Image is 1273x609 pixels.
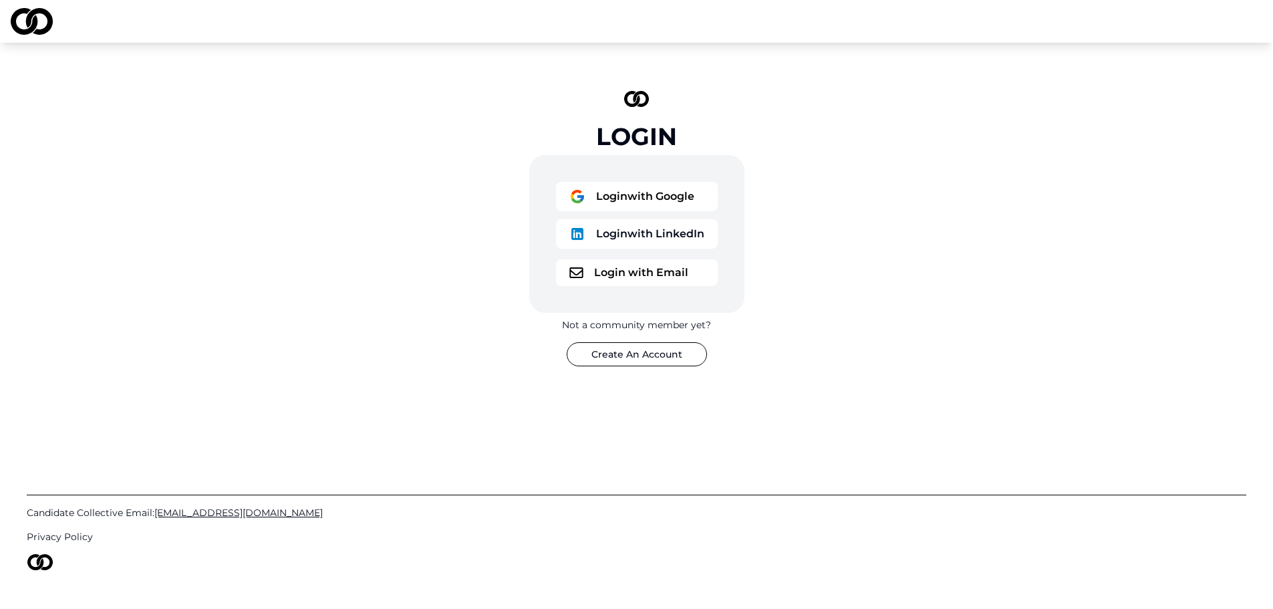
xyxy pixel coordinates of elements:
[27,554,53,570] img: logo
[556,259,718,286] button: logoLogin with Email
[556,182,718,211] button: logoLoginwith Google
[154,507,323,519] span: [EMAIL_ADDRESS][DOMAIN_NAME]
[596,123,677,150] div: Login
[562,318,711,332] div: Not a community member yet?
[569,267,583,278] img: logo
[27,506,1246,519] a: Candidate Collective Email:[EMAIL_ADDRESS][DOMAIN_NAME]
[27,530,1246,543] a: Privacy Policy
[567,342,707,366] button: Create An Account
[569,189,585,205] img: logo
[569,226,585,242] img: logo
[624,91,650,107] img: logo
[556,219,718,249] button: logoLoginwith LinkedIn
[11,8,53,35] img: logo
